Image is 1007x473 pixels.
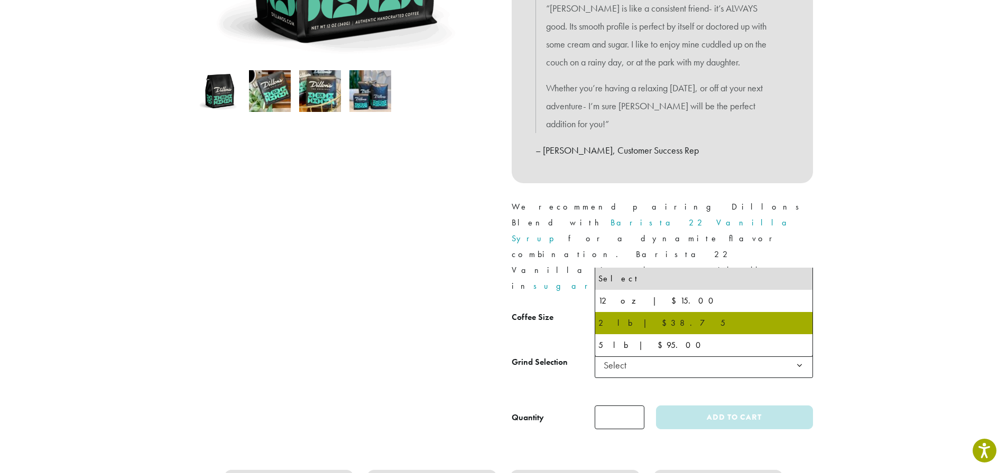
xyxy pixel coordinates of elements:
p: We recommend pairing Dillons Blend with for a dynamite flavor combination. Barista 22 Vanilla is ... [512,199,813,294]
span: Select [595,352,813,378]
div: 2 lb | $38.75 [598,315,809,331]
button: Add to cart [656,405,812,429]
li: Select [595,268,812,290]
div: 12 oz | $15.00 [598,293,809,309]
img: Dillons - Image 3 [299,70,341,112]
a: sugar-free [533,280,654,291]
label: Coffee Size [512,310,595,325]
p: – [PERSON_NAME], Customer Success Rep [535,141,789,159]
a: Barista 22 Vanilla Syrup [512,217,795,244]
div: Quantity [512,411,544,424]
img: Dillons - Image 2 [249,70,291,112]
img: Dillons - Image 4 [349,70,391,112]
div: 5 lb | $95.00 [598,337,809,353]
span: Select [599,355,637,375]
img: Dillons [199,70,241,112]
p: Whether you’re having a relaxing [DATE], or off at your next adventure- I’m sure [PERSON_NAME] wi... [546,79,779,133]
input: Product quantity [595,405,644,429]
label: Grind Selection [512,355,595,370]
